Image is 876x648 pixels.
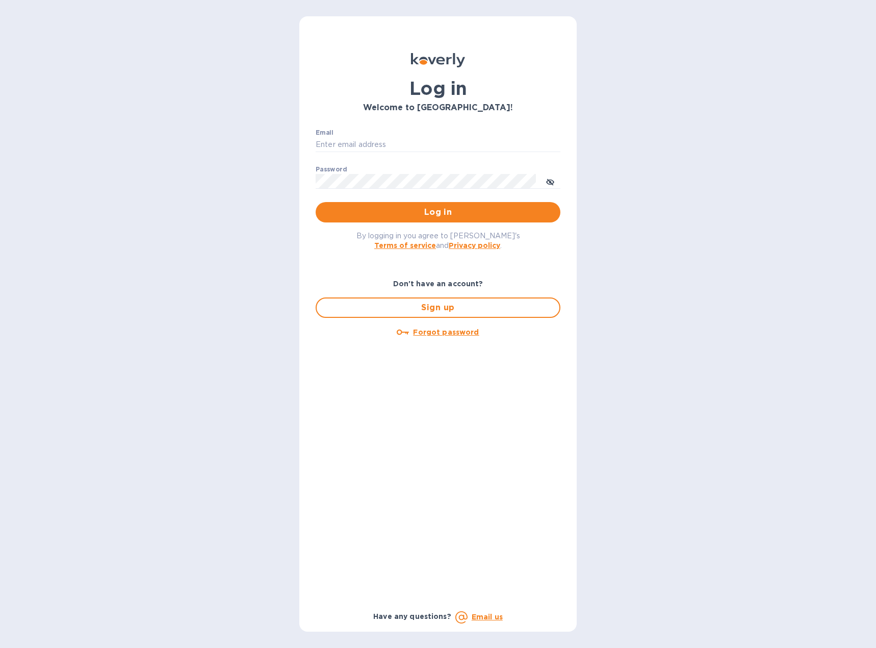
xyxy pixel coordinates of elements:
[324,206,552,218] span: Log in
[316,103,560,113] h3: Welcome to [GEOGRAPHIC_DATA]!
[325,302,551,314] span: Sign up
[413,328,479,336] u: Forgot password
[356,232,520,250] span: By logging in you agree to [PERSON_NAME]'s and .
[373,612,451,620] b: Have any questions?
[316,78,560,99] h1: Log in
[316,202,560,222] button: Log in
[449,241,500,250] a: Privacy policy
[472,613,503,621] a: Email us
[393,280,483,288] b: Don't have an account?
[316,297,560,318] button: Sign up
[374,241,436,250] a: Terms of service
[316,130,333,136] label: Email
[316,166,347,172] label: Password
[316,137,560,153] input: Enter email address
[540,171,560,191] button: toggle password visibility
[411,53,465,67] img: Koverly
